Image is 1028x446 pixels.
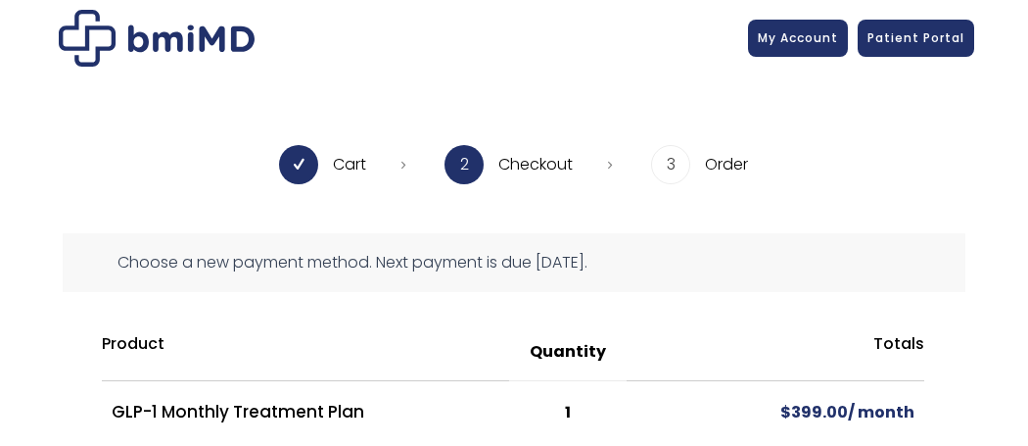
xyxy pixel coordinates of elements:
[867,29,964,46] span: Patient Portal
[59,10,255,67] img: Checkout
[858,20,974,57] a: Patient Portal
[748,20,848,57] a: My Account
[102,381,509,444] td: GLP-1 Monthly Treatment Plan
[627,323,924,381] th: Totals
[279,145,405,184] li: Cart
[444,145,484,184] span: 2
[758,29,838,46] span: My Account
[780,401,848,423] span: 399.00
[444,145,612,184] li: Checkout
[63,233,964,292] div: Choose a new payment method. Next payment is due [DATE].
[780,401,791,423] span: $
[651,145,690,184] span: 3
[509,381,627,444] td: 1
[651,145,748,184] li: Order
[627,381,924,444] td: / month
[509,323,627,381] th: Quantity
[102,323,509,381] th: Product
